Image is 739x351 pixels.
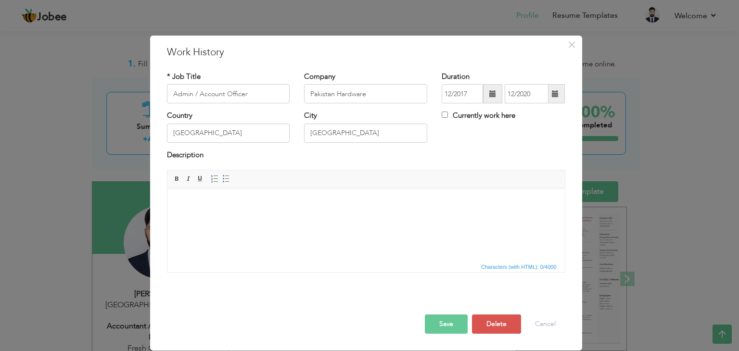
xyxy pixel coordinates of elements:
[167,111,192,121] label: Country
[183,174,194,184] a: Italic
[425,314,468,334] button: Save
[442,111,515,121] label: Currently work here
[472,314,521,334] button: Delete
[442,112,448,118] input: Currently work here
[167,188,565,261] iframe: Rich Text Editor, workEditor
[221,174,231,184] a: Insert/Remove Bulleted List
[479,263,560,271] div: Statistics
[304,72,335,82] label: Company
[442,84,483,103] input: From
[195,174,205,184] a: Underline
[479,263,559,271] span: Characters (with HTML): 0/4000
[442,72,470,82] label: Duration
[564,37,580,52] button: Close
[505,84,548,103] input: Present
[167,45,565,60] h3: Work History
[167,150,204,160] label: Description
[304,111,317,121] label: City
[568,36,576,53] span: ×
[172,174,182,184] a: Bold
[167,72,201,82] label: * Job Title
[209,174,220,184] a: Insert/Remove Numbered List
[525,314,565,334] button: Cancel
